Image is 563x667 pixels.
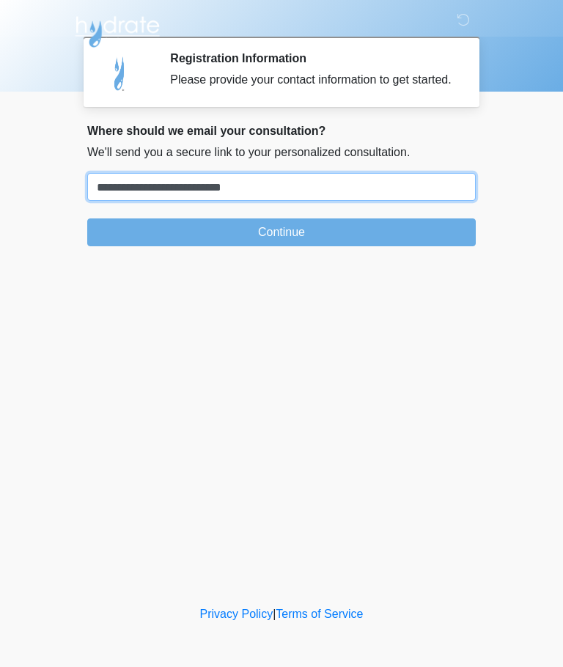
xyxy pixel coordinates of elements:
img: Agent Avatar [98,51,142,95]
img: Hydrate IV Bar - Arcadia Logo [73,11,162,48]
a: | [273,608,276,620]
div: Please provide your contact information to get started. [170,71,454,89]
a: Privacy Policy [200,608,273,620]
p: We'll send you a secure link to your personalized consultation. [87,144,476,161]
a: Terms of Service [276,608,363,620]
h2: Where should we email your consultation? [87,124,476,138]
button: Continue [87,218,476,246]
